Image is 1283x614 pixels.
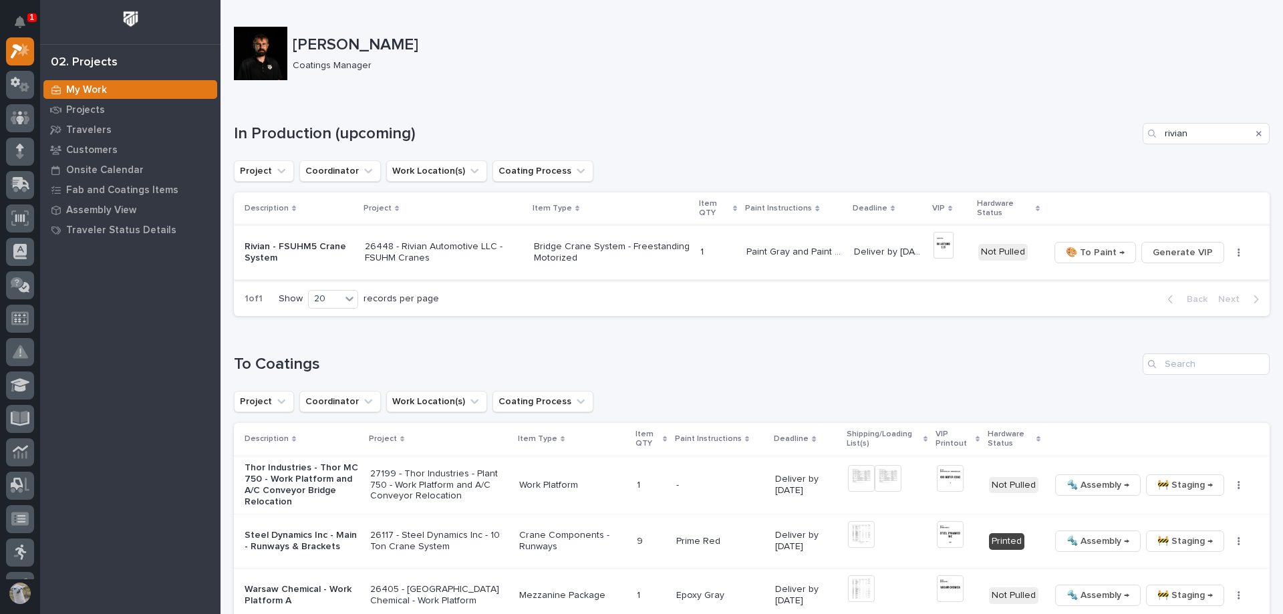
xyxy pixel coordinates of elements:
[989,533,1024,550] div: Printed
[745,201,812,216] p: Paint Instructions
[1157,477,1213,493] span: 🚧 Staging →
[40,140,221,160] a: Customers
[635,427,660,452] p: Item QTY
[309,292,341,306] div: 20
[932,201,945,216] p: VIP
[234,124,1137,144] h1: In Production (upcoming)
[978,244,1028,261] div: Not Pulled
[234,355,1137,374] h1: To Coatings
[676,590,764,601] p: Epoxy Gray
[854,244,925,258] p: Deliver by 9/29/25
[40,180,221,200] a: Fab and Coatings Items
[234,456,1270,514] tr: Thor Industries - Thor MC 750 - Work Platform and A/C Conveyor Bridge Relocation27199 - Thor Indu...
[234,225,1270,279] tr: Rivian - FSUHM5 Crane System26448 - Rivian Automotive LLC - FSUHM CranesBridge Crane System - Fre...
[40,160,221,180] a: Onsite Calendar
[989,587,1038,604] div: Not Pulled
[637,533,646,547] p: 9
[365,241,523,264] p: 26448 - Rivian Automotive LLC - FSUHM Cranes
[1141,242,1224,263] button: Generate VIP
[245,530,360,553] p: Steel Dynamics Inc - Main - Runways & Brackets
[700,244,706,258] p: 1
[637,477,643,491] p: 1
[1179,293,1207,305] span: Back
[775,474,837,496] p: Deliver by [DATE]
[989,477,1038,494] div: Not Pulled
[1055,530,1141,552] button: 🔩 Assembly →
[66,124,112,136] p: Travelers
[6,579,34,607] button: users-avatar
[775,584,837,607] p: Deliver by [DATE]
[40,220,221,240] a: Traveler Status Details
[534,241,690,264] p: Bridge Crane System - Freestanding Motorized
[1157,587,1213,603] span: 🚧 Staging →
[66,204,136,216] p: Assembly View
[746,244,846,258] p: Paint Gray and Paint Yellow
[51,55,118,70] div: 02. Projects
[370,530,509,553] p: 26117 - Steel Dynamics Inc - 10 Ton Crane System
[1066,587,1129,603] span: 🔩 Assembly →
[1066,245,1125,261] span: 🎨 To Paint →
[245,201,289,216] p: Description
[519,480,626,491] p: Work Platform
[66,144,118,156] p: Customers
[988,427,1033,452] p: Hardware Status
[66,224,176,237] p: Traveler Status Details
[853,201,887,216] p: Deadline
[1146,474,1224,496] button: 🚧 Staging →
[17,16,34,37] div: Notifications1
[279,293,303,305] p: Show
[293,60,1259,71] p: Coatings Manager
[1066,477,1129,493] span: 🔩 Assembly →
[40,120,221,140] a: Travelers
[386,160,487,182] button: Work Location(s)
[637,587,643,601] p: 1
[6,8,34,36] button: Notifications
[1146,585,1224,606] button: 🚧 Staging →
[234,514,1270,569] tr: Steel Dynamics Inc - Main - Runways & Brackets26117 - Steel Dynamics Inc - 10 Ton Crane SystemCra...
[40,80,221,100] a: My Work
[66,104,105,116] p: Projects
[245,462,360,507] p: Thor Industries - Thor MC 750 - Work Platform and A/C Conveyor Bridge Relocation
[118,7,143,31] img: Workspace Logo
[293,35,1264,55] p: [PERSON_NAME]
[299,160,381,182] button: Coordinator
[1213,293,1270,305] button: Next
[1218,293,1248,305] span: Next
[66,184,178,196] p: Fab and Coatings Items
[245,432,289,446] p: Description
[775,530,837,553] p: Deliver by [DATE]
[1157,533,1213,549] span: 🚧 Staging →
[369,432,397,446] p: Project
[847,427,920,452] p: Shipping/Loading List(s)
[1143,353,1270,375] input: Search
[676,480,764,491] p: -
[492,160,593,182] button: Coating Process
[1153,245,1213,261] span: Generate VIP
[492,391,593,412] button: Coating Process
[299,391,381,412] button: Coordinator
[1143,123,1270,144] input: Search
[40,200,221,220] a: Assembly View
[1146,530,1224,552] button: 🚧 Staging →
[699,196,730,221] p: Item QTY
[66,84,107,96] p: My Work
[1055,585,1141,606] button: 🔩 Assembly →
[675,432,742,446] p: Paint Instructions
[977,196,1032,221] p: Hardware Status
[29,13,34,22] p: 1
[533,201,572,216] p: Item Type
[676,536,764,547] p: Prime Red
[1054,242,1136,263] button: 🎨 To Paint →
[518,432,557,446] p: Item Type
[370,584,509,607] p: 26405 - [GEOGRAPHIC_DATA] Chemical - Work Platform
[1157,293,1213,305] button: Back
[386,391,487,412] button: Work Location(s)
[1066,533,1129,549] span: 🔩 Assembly →
[519,530,626,553] p: Crane Components - Runways
[370,468,509,502] p: 27199 - Thor Industries - Plant 750 - Work Platform and A/C Conveyor Relocation
[364,293,439,305] p: records per page
[234,391,294,412] button: Project
[936,427,972,452] p: VIP Printout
